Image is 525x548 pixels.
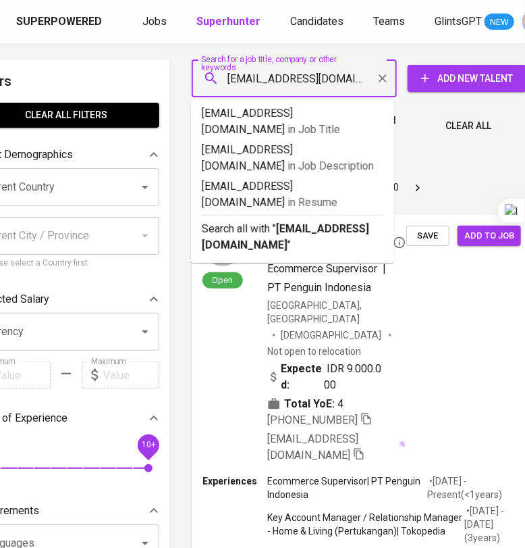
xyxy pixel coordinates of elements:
div: [GEOGRAPHIC_DATA], [GEOGRAPHIC_DATA] [267,299,406,326]
span: GlintsGPT [435,15,482,28]
span: Ecommerce Supervisor [267,262,377,275]
p: • [DATE] - Present ( <1 years ) [427,474,521,501]
b: [EMAIL_ADDRESS][DOMAIN_NAME] [202,222,369,251]
span: | [383,261,386,277]
span: 4 [337,396,343,412]
button: Open [136,178,155,197]
span: Jobs [142,15,167,28]
a: GlintsGPT NEW [435,14,514,30]
span: in Job Description [287,159,374,172]
p: Experiences [202,474,267,488]
span: [EMAIL_ADDRESS][DOMAIN_NAME] [267,432,358,462]
span: Add New Talent [418,70,516,87]
button: Go to next page [407,177,429,199]
button: Save [406,226,449,247]
span: 10+ [141,441,155,450]
svg: By Batam recruiter [393,236,406,249]
div: Superpowered [16,14,102,30]
p: Ecommerce Supervisor | PT Penguin Indonesia [267,474,427,501]
span: Add to job [464,228,514,244]
p: [EMAIL_ADDRESS][DOMAIN_NAME] [202,142,383,174]
span: in Resume [287,196,337,209]
a: Superhunter [196,14,263,30]
span: Teams [373,15,405,28]
p: [EMAIL_ADDRESS][DOMAIN_NAME] [202,178,383,211]
a: Jobs [142,14,169,30]
button: Clear [373,69,392,88]
span: Save [413,228,443,244]
span: Candidates [290,15,343,28]
span: in Job Title [287,123,340,136]
span: Open [207,274,239,286]
p: Not open to relocation [267,345,361,358]
span: [PHONE_NUMBER] [267,414,358,426]
span: Clear All [445,118,491,134]
input: Value [103,362,159,389]
p: [EMAIL_ADDRESS][DOMAIN_NAME] [202,105,383,138]
b: Superhunter [196,15,260,28]
span: NEW [485,16,514,29]
button: Open [136,322,155,341]
b: Expected: [281,361,324,393]
a: Teams [373,14,408,30]
span: [DEMOGRAPHIC_DATA] [281,328,383,342]
span: PT Penguin Indonesia [267,281,371,294]
a: Candidates [290,14,346,30]
button: Add to job [458,226,521,247]
button: Clear All [440,114,497,139]
p: Search all with " " [202,221,383,253]
a: Superpowered [16,14,105,30]
div: IDR 9.000.000 [267,361,385,393]
b: Total YoE: [284,396,335,412]
p: • [DATE] - [DATE] ( 3 years ) [465,504,521,545]
p: Key Account Manager / Relationship Manager - Home & Living (Pertukangan) | Tokopedia [267,511,465,538]
img: magic_wand.svg [399,441,406,448]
